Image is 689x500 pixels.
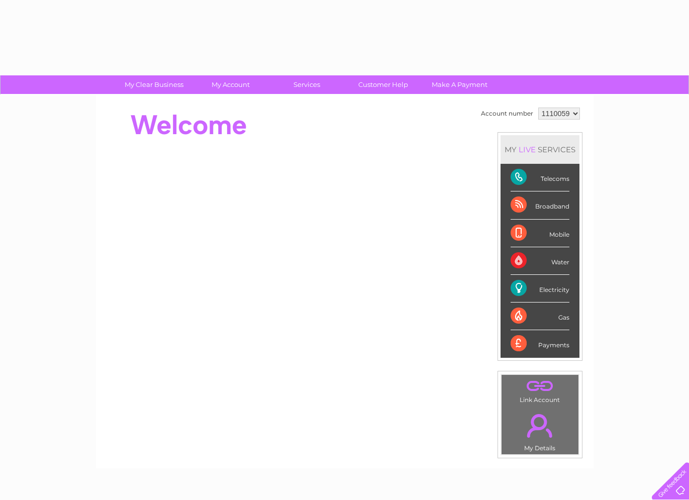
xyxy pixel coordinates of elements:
div: Electricity [511,275,569,303]
div: MY SERVICES [501,135,579,164]
a: . [504,377,576,395]
div: LIVE [517,145,538,154]
td: Link Account [501,374,579,406]
td: Account number [478,105,536,122]
div: Gas [511,303,569,330]
div: Broadband [511,191,569,219]
div: Telecoms [511,164,569,191]
a: Services [265,75,348,94]
a: . [504,408,576,443]
div: Mobile [511,220,569,247]
a: My Account [189,75,272,94]
a: Make A Payment [418,75,501,94]
a: Customer Help [342,75,425,94]
td: My Details [501,406,579,455]
div: Water [511,247,569,275]
a: My Clear Business [113,75,195,94]
div: Payments [511,330,569,357]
